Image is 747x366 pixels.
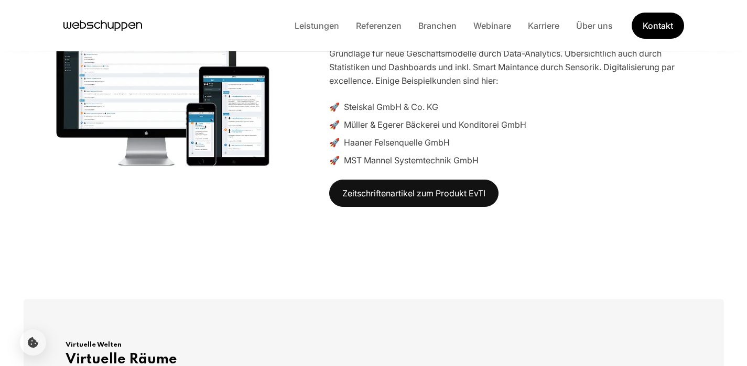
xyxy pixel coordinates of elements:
[410,20,465,31] a: Branchen
[465,20,519,31] a: Webinare
[519,20,568,31] a: Karriere
[20,329,46,356] button: Cookie-Einstellungen öffnen
[631,12,684,40] a: Get Started
[329,136,682,149] li: 🚀
[329,100,682,114] li: 🚀
[56,28,269,167] img: cta-image
[568,20,621,31] a: Über uns
[344,118,526,131] span: Müller & Egerer Bäckerei und Konditorei GmbH
[344,100,438,114] span: Steiskal GmbH & Co. KG
[348,20,410,31] a: Referenzen
[329,19,682,87] p: Papier war [DATE]. Unsere innovative Programmierung "EvTI" realisiert kürzere Ausfallzeiten von M...
[286,20,348,31] a: Leistungen
[63,18,142,34] a: Hauptseite besuchen
[329,180,499,207] a: Zeitschriftenartikel zum Produkt EvTI
[329,153,682,167] li: 🚀
[66,341,418,349] h3: Virtuelle Welten
[344,136,450,149] span: Haaner Felsenquelle GmbH
[344,153,479,167] span: MST Mannel Systemtechnik GmbH
[329,118,682,131] li: 🚀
